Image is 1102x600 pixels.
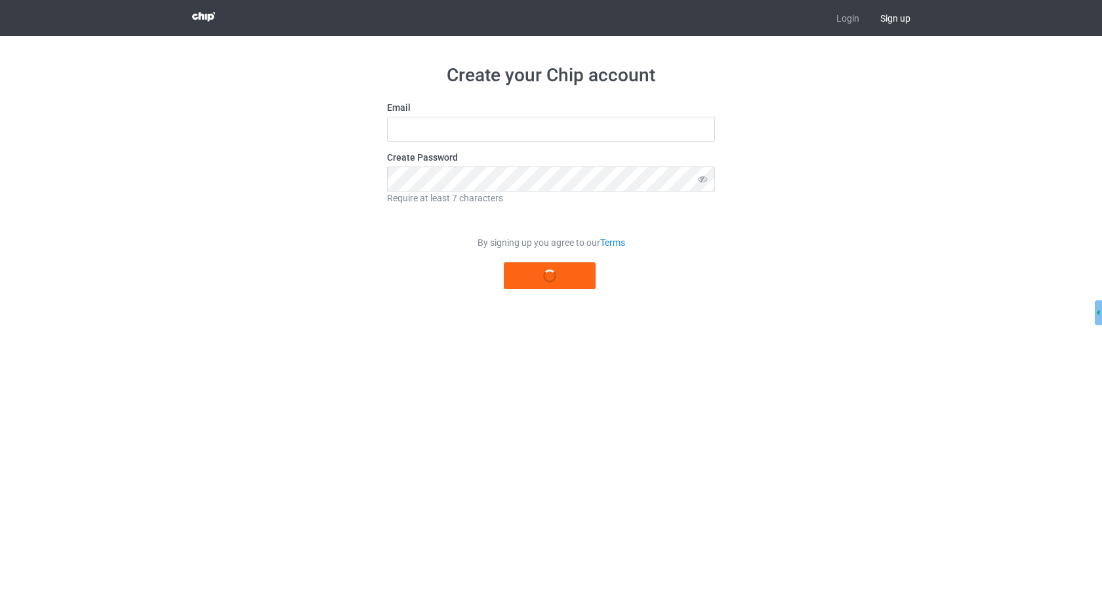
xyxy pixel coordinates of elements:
[504,262,596,289] button: Register
[600,237,625,248] a: Terms
[387,101,715,114] label: Email
[387,236,715,249] div: By signing up you agree to our
[387,191,715,205] div: Require at least 7 characters
[387,151,715,164] label: Create Password
[192,12,215,22] img: 3d383065fc803cdd16c62507c020ddf8.png
[387,64,715,87] h1: Create your Chip account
